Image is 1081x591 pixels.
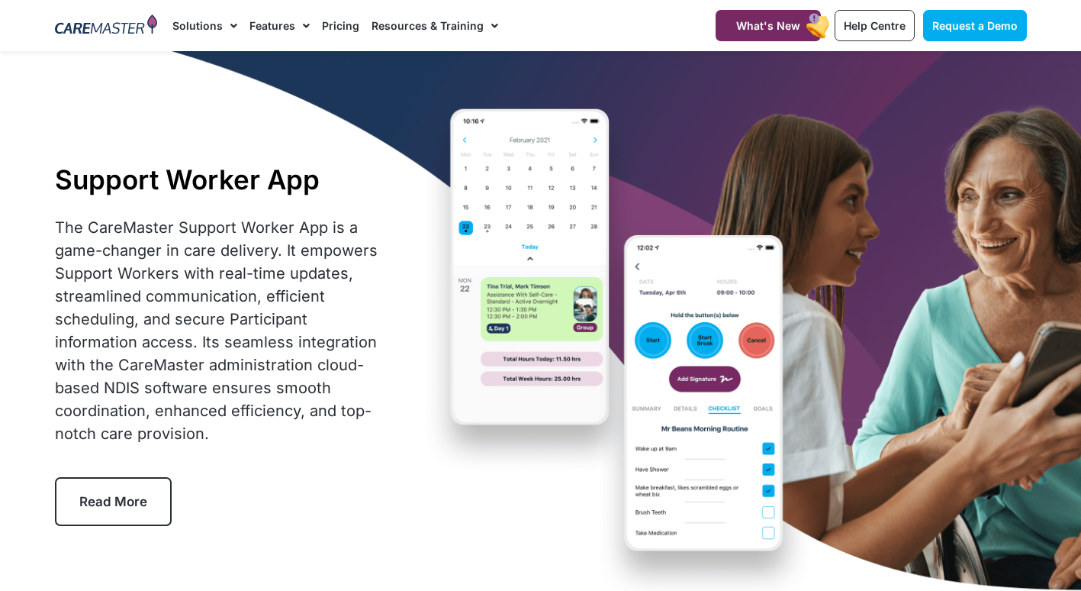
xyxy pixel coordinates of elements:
a: What's New [716,10,821,41]
h1: Support Worker App [55,163,385,195]
a: Help Centre [835,10,915,41]
a: Request a Demo [923,10,1027,41]
a: Read More [55,477,172,526]
div: The CareMaster Support Worker App is a game-changer in care delivery. It empowers Support Workers... [55,216,385,445]
span: Read More [79,494,147,509]
img: CareMaster Logo [55,15,158,37]
span: Request a Demo [932,19,1018,32]
span: Help Centre [844,19,906,32]
span: What's New [736,19,800,32]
